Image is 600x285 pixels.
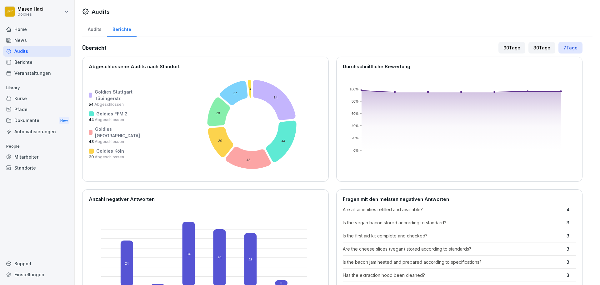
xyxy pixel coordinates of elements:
[3,151,71,162] a: Mitarbeiter
[3,46,71,57] a: Audits
[3,141,71,151] p: People
[567,246,576,252] p: 3
[96,110,127,117] p: Goldies FFM 2
[3,83,71,93] p: Library
[89,196,322,203] p: Anzahl negativer Antworten
[343,232,564,239] p: Is the first aid kit complete and checked?
[567,272,576,278] p: 3
[94,155,124,159] span: Abgeschlossen
[3,126,71,137] a: Automatisierungen
[3,68,71,79] a: Veranstaltungen
[59,117,69,124] div: New
[94,139,124,144] span: Abgeschlossen
[82,44,107,52] h2: Übersicht
[498,42,525,53] div: 90 Tage
[3,115,71,126] div: Dokumente
[558,42,582,53] div: 7 Tage
[343,63,576,70] p: Durchschnittliche Bewertung
[82,21,107,37] a: Audits
[94,117,124,122] span: Abgeschlossen
[89,154,141,160] p: 30
[343,246,564,252] p: Are the cheese slices (vegan) stored according to standards?
[3,57,71,68] a: Berichte
[343,196,576,203] p: Fragen mit den meisten negativen Antworten
[95,89,141,102] p: Goldies Stuttgart Tübingerstr.
[3,24,71,35] a: Home
[567,259,576,265] p: 3
[89,102,141,107] p: 54
[89,117,141,123] p: 44
[3,93,71,104] a: Kurse
[567,219,576,226] p: 3
[3,269,71,280] a: Einstellungen
[17,12,43,17] p: Goldies
[349,87,358,91] text: 100%
[343,272,564,278] p: Has the extraction hood been cleaned?
[343,219,564,226] p: Is the vegan bacon stored according to standard?
[3,35,71,46] a: News
[343,206,564,213] p: Are all amenities refilled and available?
[3,162,71,173] a: Standorte
[89,63,322,70] p: Abgeschlossene Audits nach Standort
[93,102,124,107] span: Abgeschlossen
[351,136,358,140] text: 20%
[96,148,124,154] p: Goldies Köln
[351,112,358,115] text: 60%
[343,259,564,265] p: Is the bacon jam heated and prepared according to specifications?
[89,139,141,145] p: 43
[17,7,43,12] p: Masen Haci
[3,104,71,115] a: Pfade
[567,206,576,213] p: 4
[3,258,71,269] div: Support
[353,149,358,152] text: 0%
[95,126,141,139] p: Goldies [GEOGRAPHIC_DATA]
[528,42,555,53] div: 30 Tage
[92,8,110,16] h1: Audits
[3,115,71,126] a: DokumenteNew
[351,124,358,128] text: 40%
[107,21,137,37] a: Berichte
[351,99,358,103] text: 80%
[567,232,576,239] p: 3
